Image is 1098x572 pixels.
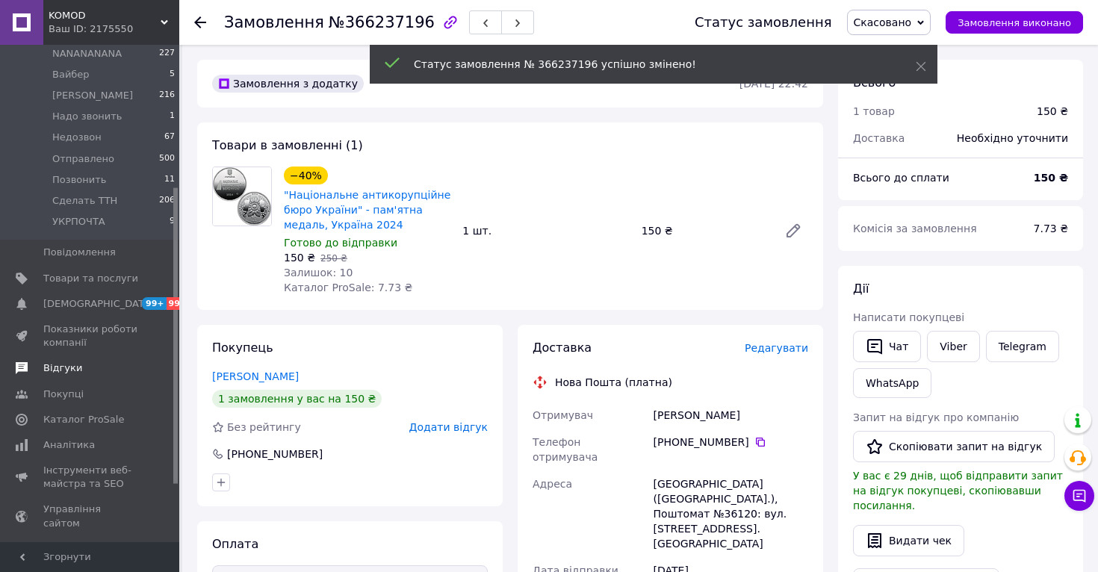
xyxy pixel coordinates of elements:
[284,252,315,264] span: 150 ₴
[853,172,949,184] span: Всього до сплати
[636,220,772,241] div: 150 ₴
[43,388,84,401] span: Покупці
[853,431,1055,462] button: Скопіювати запит на відгук
[43,503,138,529] span: Управління сайтом
[414,57,878,72] div: Статус замовлення № 366237196 успішно змінено!
[43,323,138,349] span: Показники роботи компанії
[142,297,167,310] span: 99+
[695,15,832,30] div: Статус замовлення
[745,342,808,354] span: Редагувати
[284,237,397,249] span: Готово до відправки
[853,525,964,556] button: Видати чек
[320,253,347,264] span: 250 ₴
[533,409,593,421] span: Отримувач
[164,173,175,187] span: 11
[854,16,912,28] span: Скасовано
[52,47,122,60] span: NANANANANA
[167,297,191,310] span: 99+
[853,223,977,234] span: Комісія за замовлення
[533,436,598,463] span: Телефон отримувача
[159,47,175,60] span: 227
[853,411,1019,423] span: Запит на відгук про компанію
[52,131,102,144] span: Недозвон
[43,438,95,452] span: Аналітика
[456,220,635,241] div: 1 шт.
[226,447,324,461] div: [PHONE_NUMBER]
[52,89,133,102] span: [PERSON_NAME]
[927,331,979,362] a: Viber
[986,331,1059,362] a: Telegram
[853,470,1063,512] span: У вас є 29 днів, щоб відправити запит на відгук покупцеві, скопіювавши посилання.
[52,194,117,208] span: Сделать ТТН
[159,89,175,102] span: 216
[52,68,90,81] span: Вайбер
[212,75,364,93] div: Замовлення з додатку
[284,267,353,279] span: Залишок: 10
[52,152,114,166] span: Отправлено
[853,132,905,144] span: Доставка
[212,341,273,355] span: Покупець
[49,22,179,36] div: Ваш ID: 2175550
[284,282,412,293] span: Каталог ProSale: 7.73 ₴
[170,110,175,123] span: 1
[853,331,921,362] button: Чат
[329,13,435,31] span: №366237196
[43,246,116,259] span: Повідомлення
[52,110,122,123] span: Надо звонить
[159,194,175,208] span: 206
[1034,223,1068,234] span: 7.73 ₴
[43,272,138,285] span: Товари та послуги
[853,282,869,296] span: Дії
[651,470,811,557] div: [GEOGRAPHIC_DATA] ([GEOGRAPHIC_DATA].), Поштомат №36120: вул. [STREET_ADDRESS]. [GEOGRAPHIC_DATA]
[170,215,175,229] span: 9
[224,13,324,31] span: Замовлення
[946,11,1083,34] button: Замовлення виконано
[212,370,299,382] a: [PERSON_NAME]
[49,9,161,22] span: KOMOD
[654,435,808,450] div: [PHONE_NUMBER]
[43,413,124,426] span: Каталог ProSale
[284,189,450,231] a: "Національне антикорупційне бюро України" - пам'ятна медаль, Україна 2024
[853,368,931,398] a: WhatsApp
[43,361,82,375] span: Відгуки
[853,311,964,323] span: Написати покупцеві
[52,173,106,187] span: Позвонить
[52,215,105,229] span: УКРПОЧТА
[212,138,363,152] span: Товари в замовленні (1)
[409,421,488,433] span: Додати відгук
[533,478,572,490] span: Адреса
[958,17,1071,28] span: Замовлення виконано
[227,421,301,433] span: Без рейтингу
[213,167,271,226] img: "Національне антикорупційне бюро України" - пам'ятна медаль, Україна 2024
[212,390,382,408] div: 1 замовлення у вас на 150 ₴
[1034,172,1068,184] b: 150 ₴
[212,537,258,551] span: Оплата
[551,375,676,390] div: Нова Пошта (платна)
[853,105,895,117] span: 1 товар
[1037,104,1068,119] div: 150 ₴
[170,68,175,81] span: 5
[159,152,175,166] span: 500
[43,297,154,311] span: [DEMOGRAPHIC_DATA]
[533,341,592,355] span: Доставка
[43,464,138,491] span: Інструменти веб-майстра та SEO
[1064,481,1094,511] button: Чат з покупцем
[194,15,206,30] div: Повернутися назад
[651,402,811,429] div: [PERSON_NAME]
[164,131,175,144] span: 67
[778,216,808,246] a: Редагувати
[284,167,328,184] div: −40%
[948,122,1077,155] div: Необхідно уточнити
